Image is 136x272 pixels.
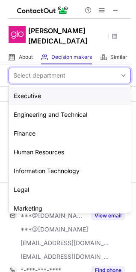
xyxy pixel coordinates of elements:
div: Select department [13,71,65,80]
div: Engineering and Technical [9,105,131,124]
div: Human Resources [9,143,131,162]
div: Marketing [9,199,131,218]
span: ***@[DOMAIN_NAME] [21,226,88,233]
button: Reveal Button [91,211,125,220]
div: Finance [9,124,131,143]
span: Decision makers [51,54,92,61]
span: ***@[DOMAIN_NAME] [21,212,86,220]
img: ContactOut v5.3.10 [17,5,68,15]
img: ad747fdb42ff5ca9e0aff79339287671 [9,26,26,43]
h1: [PERSON_NAME][MEDICAL_DATA] [28,26,105,46]
div: Information Technology [9,162,131,180]
span: [EMAIL_ADDRESS][DOMAIN_NAME] [21,239,109,247]
span: About [19,54,33,61]
span: Similar [110,54,127,61]
span: [EMAIL_ADDRESS][DOMAIN_NAME] [21,253,109,260]
div: Executive [9,87,131,105]
div: Legal [9,180,131,199]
